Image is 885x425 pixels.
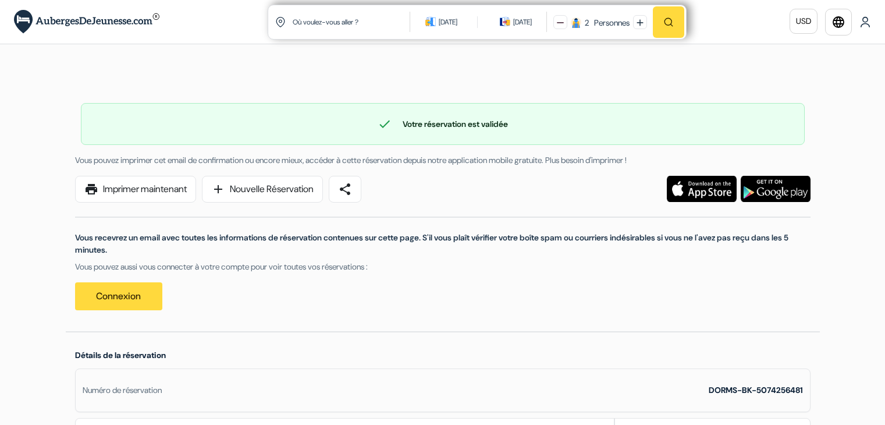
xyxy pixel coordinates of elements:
p: Vous recevrez un email avec toutes les informations de réservation contenues sur cette page. S'il... [75,232,811,256]
a: addNouvelle Réservation [202,176,323,203]
img: calendarIcon icon [425,16,436,27]
span: check [378,117,392,131]
a: share [329,176,361,203]
div: 2 [585,17,589,29]
a: USD [790,9,818,34]
span: share [338,182,352,196]
img: Téléchargez l'application gratuite [667,176,737,202]
img: AubergesDeJeunesse.com [14,10,159,34]
span: Détails de la réservation [75,350,166,360]
span: add [211,182,225,196]
div: Personnes [591,17,630,29]
img: Téléchargez l'application gratuite [741,176,811,202]
img: location icon [275,17,286,27]
input: Ville, université ou logement [292,8,412,36]
div: [DATE] [439,16,457,28]
img: guest icon [571,17,581,28]
p: Vous pouvez aussi vous connecter à votre compte pour voir toutes vos réservations : [75,261,811,273]
span: Vous pouvez imprimer cet email de confirmation ou encore mieux, accéder à cette réservation depui... [75,155,627,165]
img: User Icon [859,16,871,28]
a: printImprimer maintenant [75,176,196,203]
strong: DORMS-BK-5074256481 [709,385,803,395]
div: [DATE] [513,16,532,28]
img: plus [637,19,644,26]
a: language [825,9,852,36]
span: print [84,182,98,196]
div: Numéro de réservation [83,384,162,396]
a: Connexion [75,282,162,310]
img: calendarIcon icon [500,16,510,27]
img: minus [557,19,564,26]
i: language [831,15,845,29]
div: Votre réservation est validée [81,117,804,131]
